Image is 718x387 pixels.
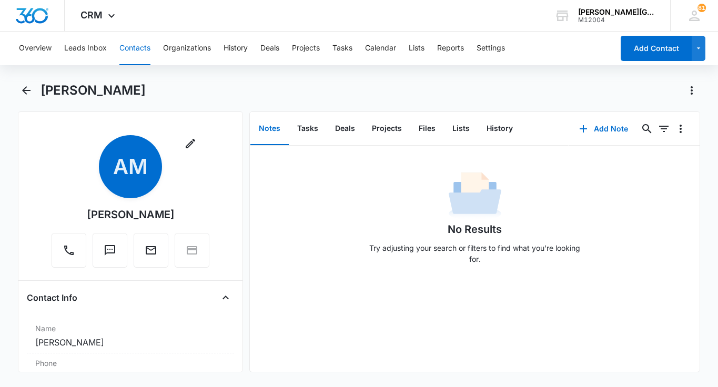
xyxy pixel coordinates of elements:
span: 81 [697,4,706,12]
button: Organizations [163,32,211,65]
button: Search... [639,120,655,137]
button: Deals [327,113,363,145]
div: notifications count [697,4,706,12]
button: Projects [292,32,320,65]
h1: No Results [448,221,502,237]
label: Name [35,323,226,334]
dd: [PERSON_NAME] [35,336,226,349]
button: Notes [250,113,289,145]
button: Projects [363,113,410,145]
button: Calendar [365,32,396,65]
button: Tasks [289,113,327,145]
label: Phone [35,358,226,369]
button: Leads Inbox [64,32,107,65]
button: Lists [444,113,478,145]
div: account id [578,16,655,24]
button: Lists [409,32,424,65]
button: Actions [683,82,700,99]
button: Overflow Menu [672,120,689,137]
p: Try adjusting your search or filters to find what you’re looking for. [365,242,585,264]
a: Email [134,249,168,258]
button: Deals [260,32,279,65]
button: Text [93,233,127,268]
a: Text [93,249,127,258]
button: Tasks [332,32,352,65]
div: account name [578,8,655,16]
span: AM [99,135,162,198]
button: History [478,113,521,145]
button: Add Note [569,116,639,141]
button: Filters [655,120,672,137]
button: History [224,32,248,65]
button: Back [18,82,34,99]
button: Add Contact [621,36,692,61]
h1: [PERSON_NAME] [41,83,146,98]
a: [PHONE_NUMBER] [35,371,111,383]
h4: Contact Info [27,291,77,304]
button: Files [410,113,444,145]
button: Settings [477,32,505,65]
button: Email [134,233,168,268]
img: No Data [449,169,501,221]
button: Overview [19,32,52,65]
a: Call [52,249,86,258]
button: Close [217,289,234,306]
button: Reports [437,32,464,65]
span: CRM [80,9,103,21]
button: Call [52,233,86,268]
div: [PERSON_NAME] [87,207,175,222]
div: Name[PERSON_NAME] [27,319,234,353]
button: Contacts [119,32,150,65]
